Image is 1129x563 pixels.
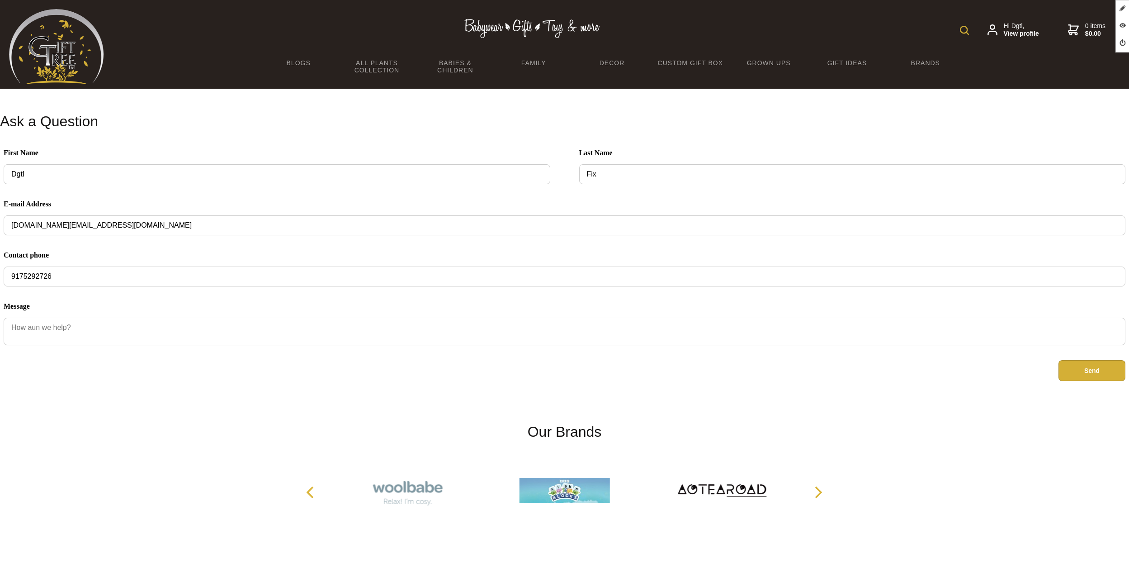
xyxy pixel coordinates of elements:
[1068,22,1105,38] a: 0 items$0.00
[297,421,832,443] h2: Our Brands
[1085,22,1105,38] span: 0 items
[9,9,104,84] img: Babyware - Gifts - Toys and more...
[260,53,338,72] a: BLOGS
[302,482,321,502] button: Previous
[4,215,1125,235] input: E-mail Address
[4,148,550,161] span: First Name
[1085,30,1105,38] strong: $0.00
[4,250,1125,263] span: Contact phone
[4,301,1125,314] span: Message
[338,53,416,80] a: All Plants Collection
[4,199,1125,212] span: E-mail Address
[651,53,729,72] a: Custom Gift Box
[886,53,964,72] a: Brands
[494,53,572,72] a: Family
[4,164,550,184] input: First Name
[4,267,1125,286] input: Contact phone
[579,148,1126,161] span: Last Name
[519,457,609,525] img: Alphablocks
[960,26,969,35] img: product search
[4,318,1125,345] textarea: Message
[362,457,452,525] img: Woolbabe
[416,53,494,80] a: Babies & Children
[808,482,828,502] button: Next
[729,53,808,72] a: Grown Ups
[987,22,1039,38] a: Hi Dgtl,View profile
[808,53,886,72] a: Gift Ideas
[677,457,767,525] img: Aotearoad
[1004,30,1039,38] strong: View profile
[1058,360,1125,381] button: Send
[464,19,600,38] img: Babywear - Gifts - Toys & more
[1004,22,1039,38] span: Hi Dgtl,
[579,164,1126,184] input: Last Name
[573,53,651,72] a: Decor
